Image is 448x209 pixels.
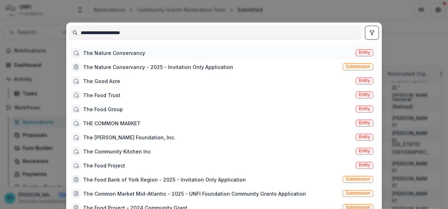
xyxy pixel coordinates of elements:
[365,26,379,40] button: toggle filters
[83,49,145,57] div: The Nature Conservancy
[83,148,151,155] div: The Community Kitchen Inc
[83,63,233,71] div: The Nature Conservancy - 2025 - Invitation Only Application
[359,50,370,55] span: Entity
[83,120,141,127] div: THE COMMON MARKET
[83,176,246,183] div: The Food Bank of York Region - 2025 - Invitation Only Application
[83,134,175,141] div: The [PERSON_NAME] Foundation, Inc.
[359,148,370,153] span: Entity
[346,64,370,69] span: Submission
[346,191,370,196] span: Submission
[359,163,370,167] span: Entity
[83,162,125,169] div: The Food Project
[83,106,123,113] div: The Food Group
[359,106,370,111] span: Entity
[359,78,370,83] span: Entity
[346,177,370,182] span: Submission
[359,120,370,125] span: Entity
[83,190,306,197] div: The Common Market Mid-Atlantic - 2025 - UNFI Foundation Community Grants Application
[359,134,370,139] span: Entity
[83,77,120,85] div: The Good Acre
[359,92,370,97] span: Entity
[83,91,120,99] div: The Food Trust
